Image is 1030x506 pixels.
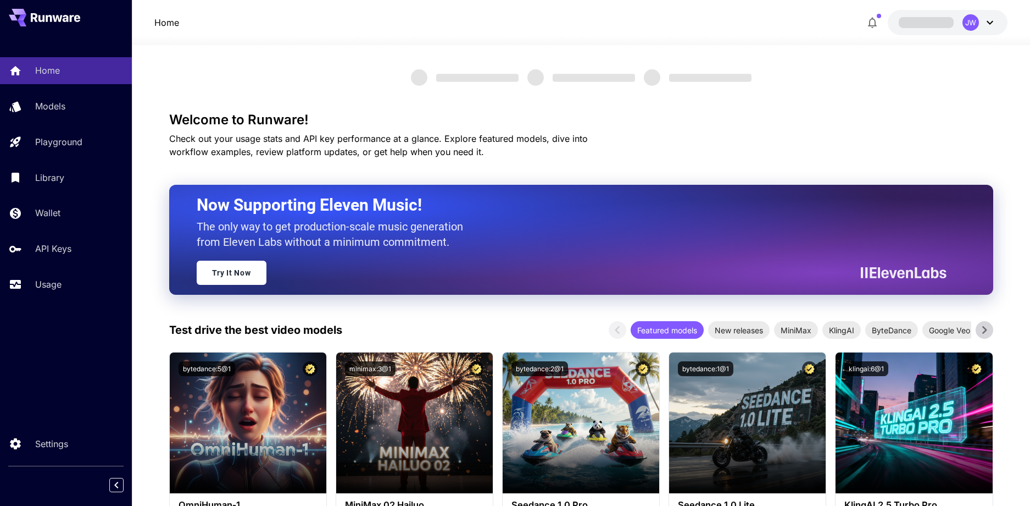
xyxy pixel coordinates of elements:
[774,321,818,339] div: MiniMax
[969,361,984,376] button: Certified Model – Vetted for best performance and includes a commercial license.
[154,16,179,29] nav: breadcrumb
[35,206,60,219] p: Wallet
[822,321,861,339] div: KlingAI
[303,361,318,376] button: Certified Model – Vetted for best performance and includes a commercial license.
[197,261,266,285] a: Try It Now
[35,100,65,113] p: Models
[35,135,82,148] p: Playground
[922,324,977,336] span: Google Veo
[888,10,1007,35] button: JW
[169,133,588,157] span: Check out your usage stats and API key performance at a glance. Explore featured models, dive int...
[678,361,733,376] button: bytedance:1@1
[636,361,650,376] button: Certified Model – Vetted for best performance and includes a commercial license.
[708,321,770,339] div: New releases
[469,361,484,376] button: Certified Model – Vetted for best performance and includes a commercial license.
[708,324,770,336] span: New releases
[35,278,62,291] p: Usage
[865,324,918,336] span: ByteDance
[865,321,918,339] div: ByteDance
[962,14,979,31] div: JW
[35,437,68,450] p: Settings
[503,353,659,493] img: alt
[154,16,179,29] a: Home
[197,219,471,250] p: The only way to get production-scale music generation from Eleven Labs without a minimum commitment.
[35,242,71,255] p: API Keys
[822,324,861,336] span: KlingAI
[345,361,396,376] button: minimax:3@1
[774,324,818,336] span: MiniMax
[336,353,493,493] img: alt
[669,353,826,493] img: alt
[802,361,817,376] button: Certified Model – Vetted for best performance and includes a commercial license.
[170,353,326,493] img: alt
[631,321,704,339] div: Featured models
[109,478,124,492] button: Collapse sidebar
[844,361,888,376] button: klingai:6@1
[922,321,977,339] div: Google Veo
[511,361,568,376] button: bytedance:2@1
[169,322,342,338] p: Test drive the best video models
[197,195,938,216] h2: Now Supporting Eleven Music!
[836,353,992,493] img: alt
[631,324,704,336] span: Featured models
[118,475,132,495] div: Collapse sidebar
[179,361,235,376] button: bytedance:5@1
[35,64,60,77] p: Home
[169,112,993,128] h3: Welcome to Runware!
[35,171,64,184] p: Library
